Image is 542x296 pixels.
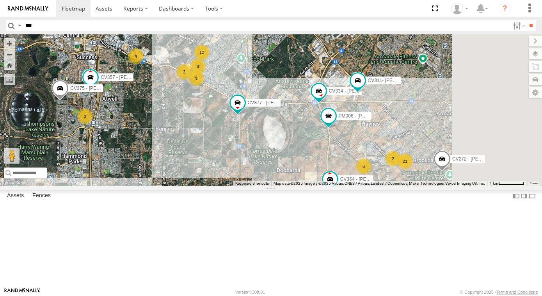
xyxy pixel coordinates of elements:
[4,60,15,70] button: Zoom Home
[496,290,538,294] a: Terms and Conditions
[329,88,386,94] span: CV334 - [PERSON_NAME]
[16,20,23,31] label: Search Query
[520,190,528,201] label: Dock Summary Table to the Right
[4,49,15,60] button: Zoom out
[528,190,536,201] label: Hide Summary Table
[235,181,269,186] button: Keyboard shortcuts
[176,64,192,80] div: 2
[128,48,144,64] div: 4
[4,74,15,85] label: Measure
[368,78,423,83] span: CV311- [PERSON_NAME]
[452,156,509,161] span: CV272 - [PERSON_NAME]
[4,288,40,296] a: Visit our Website
[4,148,20,164] button: Drag Pegman onto the map to open Street View
[512,190,520,201] label: Dock Summary Table to the Left
[188,70,204,86] div: 9
[448,3,471,14] div: Jaydon Walker
[460,290,538,294] div: © Copyright 2025 -
[4,38,15,49] button: Zoom in
[356,159,371,174] div: 6
[529,87,542,98] label: Map Settings
[274,181,485,185] span: Map data ©2025 Imagery ©2025 Airbus, CNES / Airbus, Landsat / Copernicus, Maxar Technologies, Vex...
[499,2,511,15] i: ?
[247,100,304,105] span: CV377 - [PERSON_NAME]
[28,191,55,201] label: Fences
[490,181,498,185] span: 1 km
[3,191,28,201] label: Assets
[338,113,396,118] span: PM006 - [PERSON_NAME]
[190,59,206,74] div: 8
[8,6,48,11] img: rand-logo.svg
[340,177,397,182] span: CV364 - [PERSON_NAME]
[530,182,538,185] a: Terms (opens in new tab)
[385,151,401,166] div: 2
[70,85,127,91] span: CV375 - [PERSON_NAME]
[397,153,413,169] div: 21
[235,290,265,294] div: Version: 308.01
[77,109,93,124] div: 3
[487,181,526,186] button: Map Scale: 1 km per 62 pixels
[101,74,158,80] span: CV357 - [PERSON_NAME]
[510,20,527,31] label: Search Filter Options
[194,45,210,60] div: 12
